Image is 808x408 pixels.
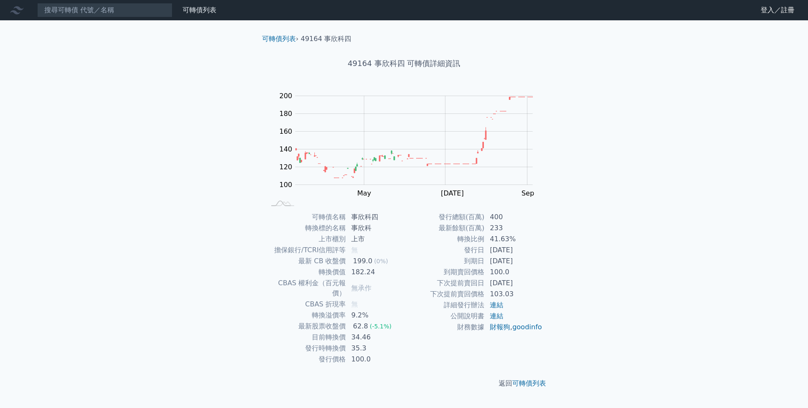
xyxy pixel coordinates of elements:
[262,35,296,43] a: 可轉債列表
[265,354,346,365] td: 發行價格
[346,354,404,365] td: 100.0
[485,289,543,300] td: 103.03
[255,58,553,69] h1: 49164 事欣科四 可轉債詳細資訊
[301,34,352,44] li: 49164 事欣科四
[346,310,404,321] td: 9.2%
[485,234,543,245] td: 41.63%
[404,234,485,245] td: 轉換比例
[265,310,346,321] td: 轉換溢價率
[265,332,346,343] td: 目前轉換價
[485,256,543,267] td: [DATE]
[279,145,292,153] tspan: 140
[370,323,392,330] span: (-5.1%)
[279,163,292,171] tspan: 120
[346,343,404,354] td: 35.3
[404,245,485,256] td: 發行日
[441,189,464,197] tspan: [DATE]
[404,311,485,322] td: 公開說明書
[346,212,404,223] td: 事欣科四
[279,110,292,118] tspan: 180
[265,299,346,310] td: CBAS 折現率
[404,289,485,300] td: 下次提前賣回價格
[404,278,485,289] td: 下次提前賣回日
[37,3,172,17] input: 搜尋可轉債 代號／名稱
[265,212,346,223] td: 可轉債名稱
[346,223,404,234] td: 事欣科
[485,267,543,278] td: 100.0
[265,343,346,354] td: 發行時轉換價
[279,92,292,100] tspan: 200
[754,3,801,17] a: 登入／註冊
[512,379,546,387] a: 可轉債列表
[262,34,298,44] li: ›
[512,323,542,331] a: goodinfo
[490,301,503,309] a: 連結
[279,127,292,135] tspan: 160
[490,323,510,331] a: 財報狗
[404,267,485,278] td: 到期賣回價格
[404,212,485,223] td: 發行總額(百萬)
[351,246,358,254] span: 無
[490,312,503,320] a: 連結
[351,256,374,266] div: 199.0
[265,223,346,234] td: 轉換標的名稱
[485,322,543,333] td: ,
[265,256,346,267] td: 最新 CB 收盤價
[404,322,485,333] td: 財務數據
[485,245,543,256] td: [DATE]
[279,181,292,189] tspan: 100
[265,278,346,299] td: CBAS 權利金（百元報價）
[265,321,346,332] td: 最新股票收盤價
[255,378,553,389] p: 返回
[265,267,346,278] td: 轉換價值
[404,300,485,311] td: 詳細發行辦法
[351,284,371,292] span: 無承作
[346,234,404,245] td: 上市
[351,300,358,308] span: 無
[521,189,534,197] tspan: Sep
[265,234,346,245] td: 上市櫃別
[265,245,346,256] td: 擔保銀行/TCRI信用評等
[485,212,543,223] td: 400
[404,256,485,267] td: 到期日
[346,332,404,343] td: 34.46
[404,223,485,234] td: 最新餘額(百萬)
[485,223,543,234] td: 233
[183,6,216,14] a: 可轉債列表
[374,258,388,265] span: (0%)
[275,92,546,197] g: Chart
[485,278,543,289] td: [DATE]
[346,267,404,278] td: 182.24
[351,321,370,331] div: 62.8
[357,189,371,197] tspan: May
